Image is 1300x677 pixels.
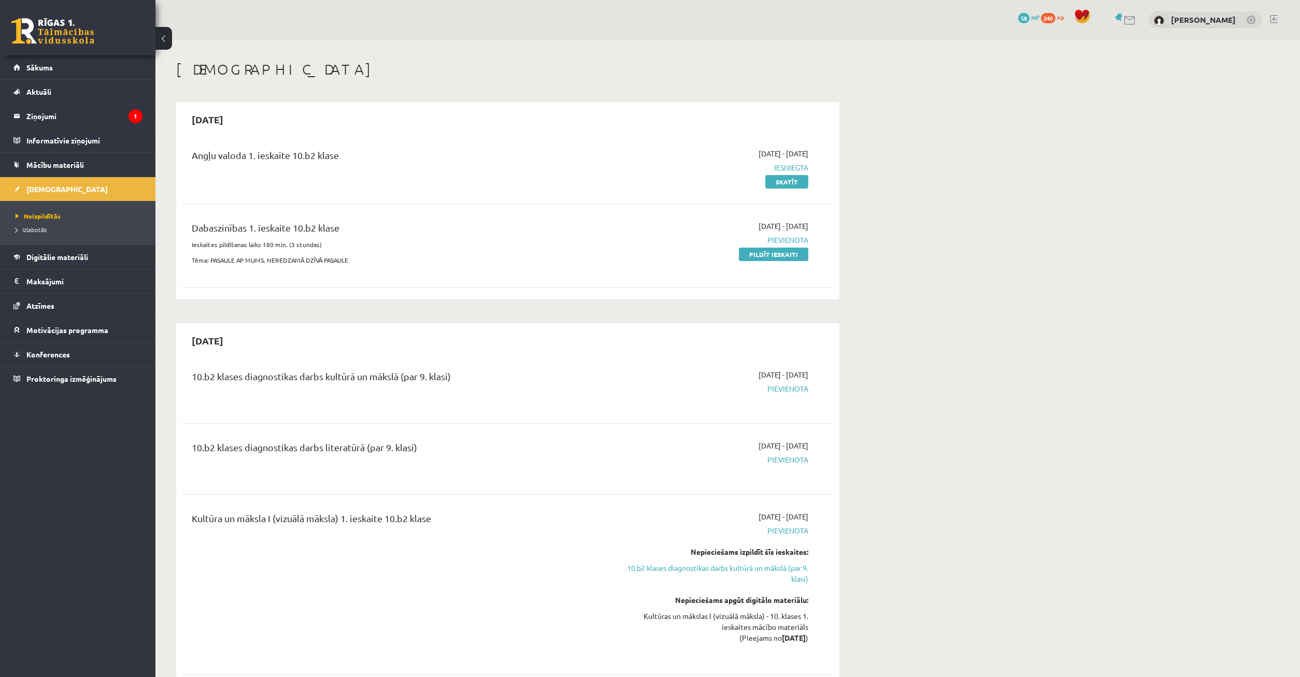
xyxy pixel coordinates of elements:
[1057,13,1064,21] span: xp
[13,269,142,293] a: Maksājumi
[16,225,47,234] span: Izlabotās
[192,240,597,249] p: Ieskaites pildīšanas laiks 180 min. (3 stundas)
[765,175,808,189] a: Skatīt
[759,369,808,380] span: [DATE] - [DATE]
[26,269,142,293] legend: Maksājumi
[1041,13,1069,21] a: 240 xp
[759,148,808,159] span: [DATE] - [DATE]
[26,87,51,96] span: Aktuāli
[26,252,88,262] span: Digitālie materiāli
[13,367,142,391] a: Proktoringa izmēģinājums
[13,294,142,318] a: Atzīmes
[13,104,142,128] a: Ziņojumi1
[26,350,70,359] span: Konferences
[13,177,142,201] a: [DEMOGRAPHIC_DATA]
[26,184,108,194] span: [DEMOGRAPHIC_DATA]
[613,235,808,246] span: Pievienota
[1041,13,1055,23] span: 240
[181,107,234,132] h2: [DATE]
[192,221,597,240] div: Dabaszinības 1. ieskaite 10.b2 klase
[1018,13,1039,21] a: 58 mP
[16,225,145,234] a: Izlabotās
[26,160,84,169] span: Mācību materiāli
[613,611,808,643] div: Kultūras un mākslas I (vizuālā māksla) - 10. klases 1. ieskaites mācību materiāls (Pieejams no )
[26,128,142,152] legend: Informatīvie ziņojumi
[13,80,142,104] a: Aktuāli
[1018,13,1030,23] span: 58
[176,61,839,78] h1: [DEMOGRAPHIC_DATA]
[1031,13,1039,21] span: mP
[26,104,142,128] legend: Ziņojumi
[128,109,142,123] i: 1
[26,63,53,72] span: Sākums
[192,511,597,530] div: Kultūra un māksla I (vizuālā māksla) 1. ieskaite 10.b2 klase
[16,212,61,220] span: Neizpildītās
[11,18,94,44] a: Rīgas 1. Tālmācības vidusskola
[192,440,597,459] div: 10.b2 klases diagnostikas darbs literatūrā (par 9. klasi)
[759,440,808,451] span: [DATE] - [DATE]
[613,563,808,584] a: 10.b2 klases diagnostikas darbs kultūrā un mākslā (par 9. klasi)
[26,301,54,310] span: Atzīmes
[739,248,808,261] a: Pildīt ieskaiti
[26,374,117,383] span: Proktoringa izmēģinājums
[192,369,597,388] div: 10.b2 klases diagnostikas darbs kultūrā un mākslā (par 9. klasi)
[192,148,597,167] div: Angļu valoda 1. ieskaite 10.b2 klase
[13,245,142,269] a: Digitālie materiāli
[782,633,806,642] strong: [DATE]
[16,211,145,221] a: Neizpildītās
[13,342,142,366] a: Konferences
[1154,16,1164,26] img: Timurs Lozovskis
[1171,15,1236,25] a: [PERSON_NAME]
[13,318,142,342] a: Motivācijas programma
[192,255,597,265] p: Tēma: PASAULE AP MUMS. NEREDZAMĀ DZĪVĀ PASAULE
[13,55,142,79] a: Sākums
[613,595,808,606] div: Nepieciešams apgūt digitālo materiālu:
[613,383,808,394] span: Pievienota
[759,221,808,232] span: [DATE] - [DATE]
[613,454,808,465] span: Pievienota
[613,546,808,557] div: Nepieciešams izpildīt šīs ieskaites:
[13,128,142,152] a: Informatīvie ziņojumi
[759,511,808,522] span: [DATE] - [DATE]
[26,325,108,335] span: Motivācijas programma
[13,153,142,177] a: Mācību materiāli
[613,162,808,173] span: Iesniegta
[181,328,234,353] h2: [DATE]
[613,525,808,536] span: Pievienota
